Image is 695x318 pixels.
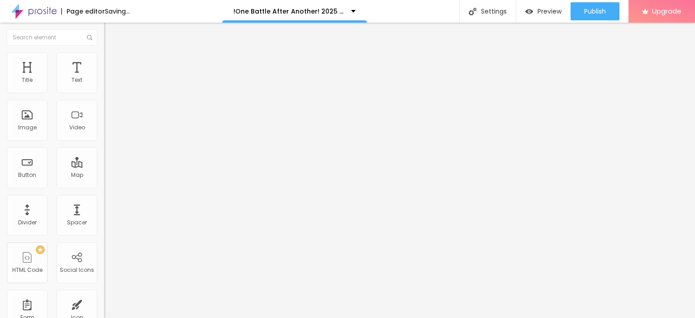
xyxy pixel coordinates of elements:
div: Image [18,124,37,131]
p: !One Battle After Another! 2025 (FullMovie) Download Mp4moviez 1080p, 720p, 480p & HD English/Hindi [233,8,344,14]
img: view-1.svg [525,8,533,15]
input: Search element [7,29,97,46]
div: Page editor [61,8,105,14]
div: Button [18,172,36,178]
span: Publish [584,8,606,15]
div: Social Icons [60,267,94,273]
div: Map [71,172,83,178]
span: Preview [538,8,562,15]
button: Preview [516,2,571,20]
span: Upgrade [652,7,681,15]
div: Saving... [105,8,130,14]
img: Icone [87,35,92,40]
div: HTML Code [12,267,43,273]
iframe: Editor [104,23,695,318]
div: Video [69,124,85,131]
div: Divider [18,219,37,226]
button: Publish [571,2,619,20]
div: Text [71,77,82,83]
div: Spacer [67,219,87,226]
div: Title [22,77,33,83]
img: Icone [469,8,476,15]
